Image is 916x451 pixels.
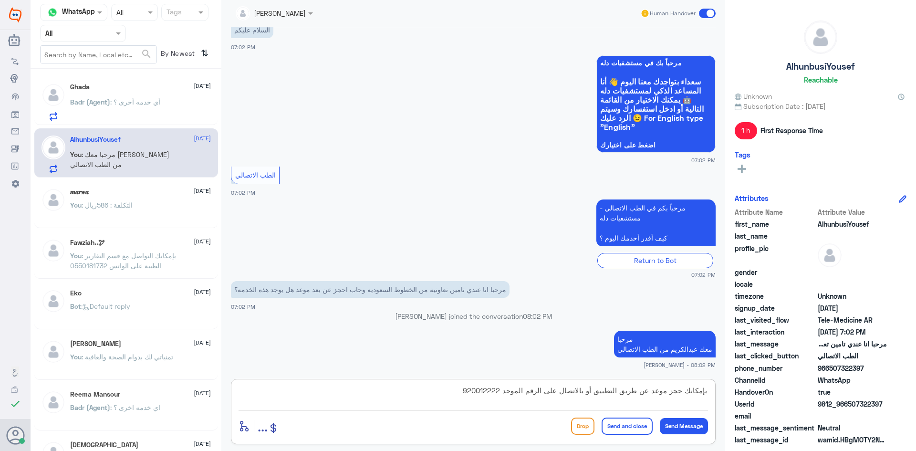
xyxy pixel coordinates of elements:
[70,150,169,168] span: : مرحبا معك [PERSON_NAME] من الطب الاتصالي
[644,361,716,369] span: [PERSON_NAME] - 08:02 PM
[735,101,906,111] span: Subscription Date : [DATE]
[231,311,716,321] p: [PERSON_NAME] joined the conversation
[735,150,750,159] h6: Tags
[818,303,887,313] span: 2025-09-17T16:02:18.413Z
[194,237,211,246] span: [DATE]
[735,351,816,361] span: last_clicked_button
[735,327,816,337] span: last_interaction
[231,281,510,298] p: 17/9/2025, 7:02 PM
[735,399,816,409] span: UserId
[194,288,211,296] span: [DATE]
[194,134,211,143] span: [DATE]
[650,9,696,18] span: Human Handover
[70,136,121,144] h5: AlhunbusiYousef
[45,5,60,20] img: whatsapp.png
[735,315,816,325] span: last_visited_flow
[10,398,21,409] i: check
[201,45,208,61] i: ⇅
[818,291,887,301] span: Unknown
[818,399,887,409] span: 9812_966507322397
[735,231,816,241] span: last_name
[818,411,887,421] span: null
[691,271,716,279] span: 07:02 PM
[70,390,120,399] h5: Reema Mansour
[231,304,255,310] span: 07:02 PM
[818,423,887,433] span: 0
[194,389,211,398] span: [DATE]
[571,418,594,435] button: Drop
[110,98,160,106] span: : أي خدمه أخرى ؟
[70,98,110,106] span: Badr (Agent)
[735,219,816,229] span: first_name
[231,189,255,196] span: 07:02 PM
[42,136,65,159] img: defaultAdmin.png
[194,82,211,90] span: [DATE]
[600,141,712,149] span: اضغط على اختيارك
[600,59,712,67] span: مرحباً بك في مستشفيات دله
[70,252,176,270] span: : بإمكانك التواصل مع قسم التقارير الطبية على الواتس 0550181732
[735,339,816,349] span: last_message
[110,403,160,411] span: : اي خدمه اخرى ؟
[141,46,152,62] button: search
[735,387,816,397] span: HandoverOn
[660,418,708,434] button: Send Message
[602,418,653,435] button: Send and close
[735,243,816,265] span: profile_pic
[818,315,887,325] span: Tele-Medicine AR
[42,289,65,313] img: defaultAdmin.png
[691,156,716,164] span: 07:02 PM
[82,201,133,209] span: : التكلفة : 586ريال
[157,45,197,64] span: By Newest
[70,239,105,247] h5: Fawziah..🕊
[596,199,716,246] p: 17/9/2025, 7:02 PM
[70,289,82,297] h5: Eko
[81,302,130,310] span: : Default reply
[42,188,65,212] img: defaultAdmin.png
[258,417,268,434] span: ...
[818,279,887,289] span: null
[818,243,842,267] img: defaultAdmin.png
[818,387,887,397] span: true
[614,331,716,357] p: 17/9/2025, 8:02 PM
[786,61,855,72] h5: AlhunbusiYousef
[70,441,138,449] h5: سبحان الله
[735,207,816,217] span: Attribute Name
[258,415,268,437] button: ...
[818,219,887,229] span: AlhunbusiYousef
[42,239,65,262] img: defaultAdmin.png
[70,302,81,310] span: Bot
[231,44,255,50] span: 07:02 PM
[70,188,89,196] h5: 𝒎𝒂𝒓𝒘𝒂
[735,122,757,139] span: 1 h
[735,435,816,445] span: last_message_id
[735,194,769,202] h6: Attributes
[735,411,816,421] span: email
[818,375,887,385] span: 2
[41,46,156,63] input: Search by Name, Local etc…
[82,353,173,361] span: : تمنياتي لك بدوام الصحة والعافية
[597,253,713,268] div: Return to Bot
[70,340,121,348] h5: Mohammed ALRASHED
[42,340,65,364] img: defaultAdmin.png
[9,7,21,22] img: Widebot Logo
[818,267,887,277] span: null
[818,327,887,337] span: 2025-09-17T16:02:51.127Z
[194,338,211,347] span: [DATE]
[165,7,182,19] div: Tags
[735,303,816,313] span: signup_date
[760,126,823,136] span: First Response Time
[735,423,816,433] span: last_message_sentiment
[818,363,887,373] span: 966507322397
[804,75,838,84] h6: Reachable
[818,339,887,349] span: مرحبا انا عندي تامين تعاونية من الخطوط السعوديه وحاب احجز عن بعد موعد هل يوجد هذه الخدمه؟
[70,252,82,260] span: You
[735,363,816,373] span: phone_number
[735,267,816,277] span: gender
[42,83,65,107] img: defaultAdmin.png
[70,83,90,91] h5: Ghada
[235,171,276,179] span: الطب الاتصالي
[818,207,887,217] span: Attribute Value
[70,201,82,209] span: You
[735,279,816,289] span: locale
[6,426,24,444] button: Avatar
